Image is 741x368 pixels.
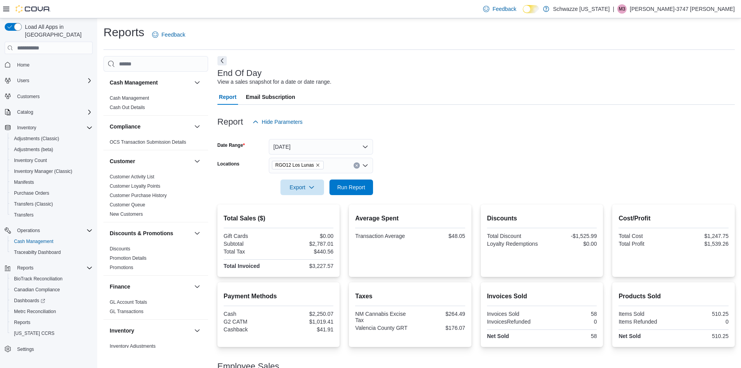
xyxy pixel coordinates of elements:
button: Home [2,59,96,70]
button: Export [280,180,324,195]
span: Customer Purchase History [110,192,167,199]
span: Users [17,77,29,84]
div: 510.25 [675,311,729,317]
a: Discounts [110,246,130,252]
span: Promotions [110,264,133,271]
span: Canadian Compliance [14,287,60,293]
div: $264.49 [412,311,465,317]
span: Dashboards [14,298,45,304]
button: Reports [2,262,96,273]
img: Cova [16,5,51,13]
a: Promotion Details [110,255,147,261]
span: Metrc Reconciliation [14,308,56,315]
a: Canadian Compliance [11,285,63,294]
span: Inventory [17,125,36,131]
a: Manifests [11,178,37,187]
span: Export [285,180,319,195]
h3: Report [217,117,243,127]
div: 0 [675,319,729,325]
div: 58 [543,311,597,317]
div: Total Profit [618,241,672,247]
button: Cash Management [193,78,202,87]
button: Transfers (Classic) [8,199,96,210]
span: Inventory Count [14,157,47,164]
span: Operations [14,226,93,235]
div: $2,787.01 [280,241,333,247]
span: Feedback [161,31,185,39]
div: Cash Management [103,93,208,115]
button: Run Report [329,180,373,195]
h3: Inventory [110,327,134,335]
button: Reports [8,317,96,328]
h2: Discounts [487,214,597,223]
button: Remove RGO12 Los Lunas from selection in this group [315,163,320,167]
span: Run Report [337,183,365,191]
a: Customer Queue [110,202,145,208]
button: Traceabilty Dashboard [8,247,96,258]
button: Finance [110,283,191,291]
button: Open list of options [362,162,368,169]
h3: Compliance [110,123,140,130]
span: Transfers (Classic) [14,201,53,207]
span: Inventory Manager (Classic) [11,167,93,176]
button: Inventory [193,326,202,335]
button: [DATE] [269,139,373,155]
div: $0.00 [280,233,333,239]
span: Inventory Count [11,156,93,165]
div: Cashback [224,326,277,333]
span: Cash Management [11,237,93,246]
a: GL Account Totals [110,299,147,305]
a: Feedback [149,27,188,42]
h3: Finance [110,283,130,291]
div: Invoices Sold [487,311,540,317]
a: OCS Transaction Submission Details [110,139,186,145]
a: Purchase Orders [11,188,53,198]
span: Transfers [14,212,33,218]
h2: Total Sales ($) [224,214,334,223]
span: BioTrack Reconciliation [14,276,63,282]
div: Loyalty Redemptions [487,241,540,247]
div: NM Cannabis Excise Tax [355,311,408,323]
button: Compliance [193,122,202,131]
span: Customers [14,92,93,101]
h2: Payment Methods [224,292,334,301]
span: Manifests [14,179,34,185]
div: InvoicesRefunded [487,319,540,325]
button: Operations [2,225,96,236]
span: Report [219,89,236,105]
h2: Invoices Sold [487,292,597,301]
div: $1,247.75 [675,233,729,239]
span: Canadian Compliance [11,285,93,294]
h1: Reports [103,25,144,40]
h2: Products Sold [618,292,729,301]
a: Customer Loyalty Points [110,183,160,189]
button: Clear input [354,162,360,169]
h2: Average Spent [355,214,465,223]
button: Inventory [14,123,39,132]
span: Manifests [11,178,93,187]
div: $1,019.41 [280,319,333,325]
button: Users [2,75,96,86]
div: 58 [543,333,597,339]
a: Cash Management [110,95,149,101]
strong: Net Sold [487,333,509,339]
span: Load All Apps in [GEOGRAPHIC_DATA] [22,23,93,39]
button: Compliance [110,123,191,130]
div: Finance [103,298,208,319]
span: Traceabilty Dashboard [11,248,93,257]
p: Schwazze [US_STATE] [553,4,610,14]
div: $2,250.07 [280,311,333,317]
a: Cash Out Details [110,105,145,110]
a: Adjustments (Classic) [11,134,62,143]
div: Total Discount [487,233,540,239]
a: Reports [11,318,33,327]
a: New Customers [110,211,143,217]
span: RGO12 Los Lunas [275,161,314,169]
a: GL Transactions [110,309,144,314]
span: Inventory [14,123,93,132]
span: Email Subscription [246,89,295,105]
button: Users [14,76,32,85]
